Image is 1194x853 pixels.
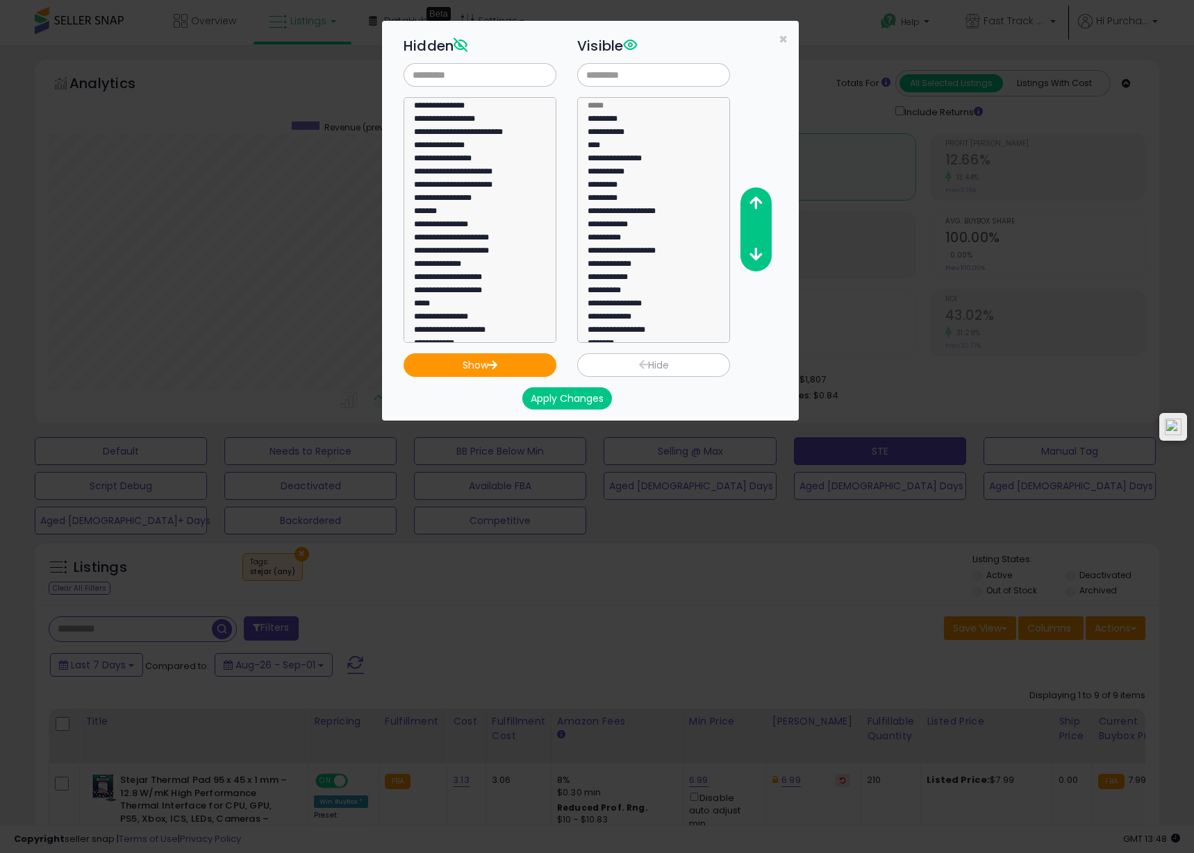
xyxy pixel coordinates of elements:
[577,35,730,56] h3: Visible
[577,353,730,377] button: Hide
[404,35,556,56] h3: Hidden
[404,353,556,377] button: Show
[1165,419,1181,435] img: icon48.png
[522,387,612,409] button: Apply Changes
[779,29,788,49] span: ×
